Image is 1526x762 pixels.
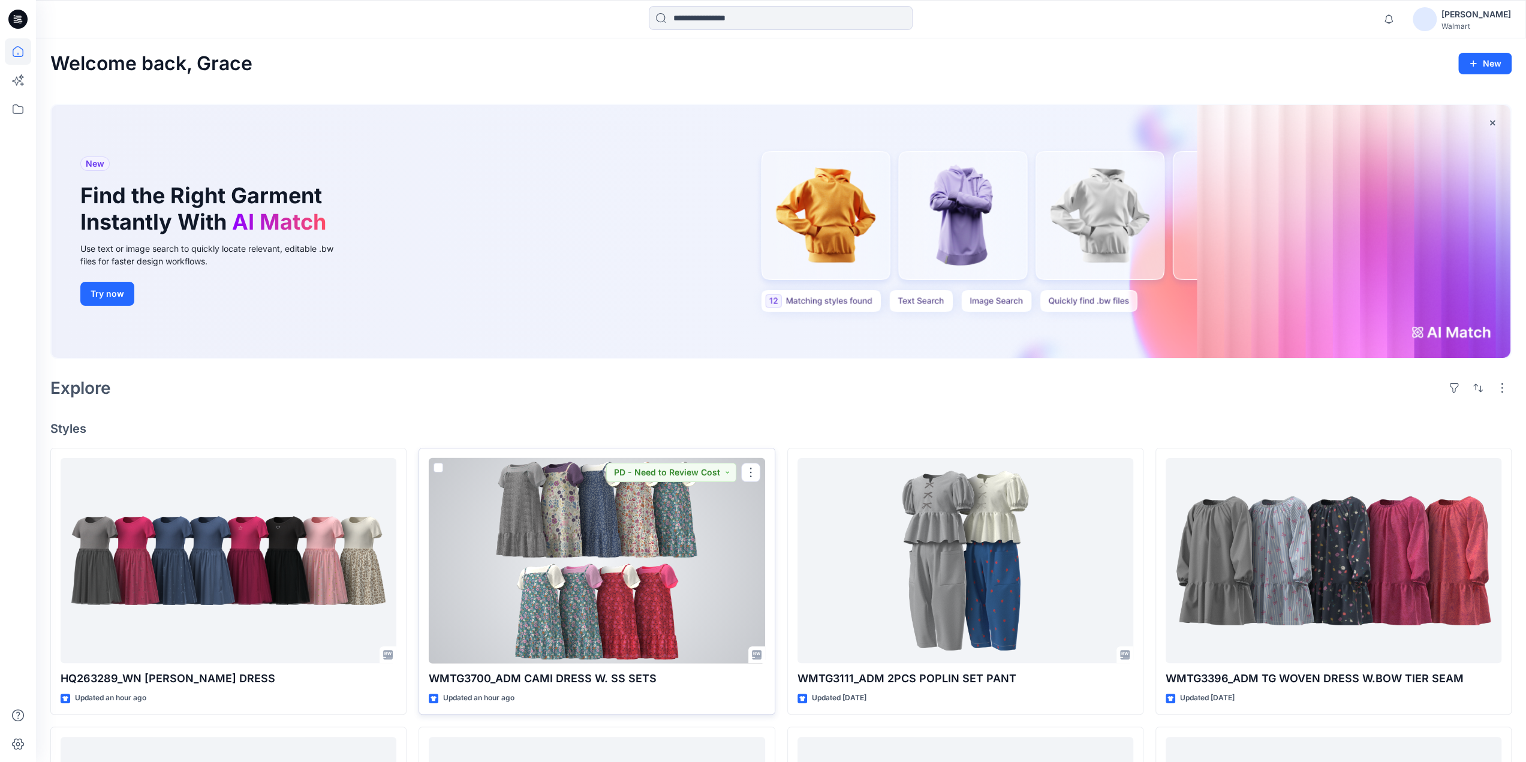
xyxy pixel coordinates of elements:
[61,670,396,687] p: HQ263289_WN [PERSON_NAME] DRESS
[1166,458,1501,664] a: WMTG3396_ADM TG WOVEN DRESS W.BOW TIER SEAM
[1441,7,1511,22] div: [PERSON_NAME]
[1458,53,1512,74] button: New
[50,378,111,397] h2: Explore
[50,53,252,75] h2: Welcome back, Grace
[75,692,146,704] p: Updated an hour ago
[1413,7,1437,31] img: avatar
[1441,22,1511,31] div: Walmart
[80,242,350,267] div: Use text or image search to quickly locate relevant, editable .bw files for faster design workflows.
[50,421,1512,436] h4: Styles
[429,458,764,664] a: WMTG3700_ADM CAMI DRESS W. SS SETS
[1166,670,1501,687] p: WMTG3396_ADM TG WOVEN DRESS W.BOW TIER SEAM
[797,670,1133,687] p: WMTG3111_ADM 2PCS POPLIN SET PANT
[797,458,1133,664] a: WMTG3111_ADM 2PCS POPLIN SET PANT
[232,209,326,235] span: AI Match
[429,670,764,687] p: WMTG3700_ADM CAMI DRESS W. SS SETS
[812,692,866,704] p: Updated [DATE]
[443,692,514,704] p: Updated an hour ago
[80,183,332,234] h1: Find the Right Garment Instantly With
[80,282,134,306] button: Try now
[86,156,104,171] span: New
[61,458,396,664] a: HQ263289_WN SS TUTU DRESS
[1180,692,1235,704] p: Updated [DATE]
